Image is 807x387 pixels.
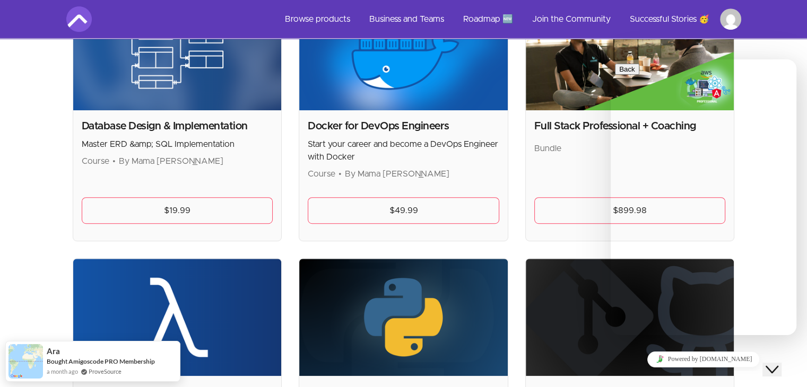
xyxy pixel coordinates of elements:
[455,6,522,32] a: Roadmap 🆕
[82,119,273,134] h2: Database Design & Implementation
[534,144,561,153] span: Bundle
[720,8,741,30] img: Profile image for Egzon Aliu
[361,6,453,32] a: Business and Teams
[276,6,741,32] nav: Main
[119,157,223,165] span: By Mama [PERSON_NAME]
[308,170,335,178] span: Course
[276,6,359,32] a: Browse products
[526,259,734,376] img: Product image for Git and Github Essentials
[308,119,499,134] h2: Docker for DevOps Engineers
[66,6,92,32] img: Amigoscode logo
[82,157,109,165] span: Course
[534,119,726,134] h2: Full Stack Professional + Coaching
[339,170,342,178] span: •
[308,138,499,163] p: Start your career and become a DevOps Engineer with Docker
[524,6,619,32] a: Join the Community
[308,197,499,224] a: $49.99
[82,138,273,151] p: Master ERD &amp; SQL Implementation
[47,367,78,376] span: a month ago
[8,344,43,379] img: provesource social proof notification image
[345,170,449,178] span: By Mama [PERSON_NAME]
[73,259,282,376] img: Product image for Functional Programming & Java Streams
[47,347,60,356] span: Ara
[299,259,508,376] img: Product image for Getting Started with Python
[611,347,796,371] iframe: chat widget
[68,357,155,365] a: Amigoscode PRO Membership
[47,357,67,365] span: Bought
[112,157,116,165] span: •
[82,197,273,224] a: $19.99
[89,367,122,376] a: ProveSource
[534,197,726,224] a: $899.98
[621,6,718,32] a: Successful Stories 🥳
[762,345,796,376] iframe: chat widget
[611,59,796,335] iframe: chat widget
